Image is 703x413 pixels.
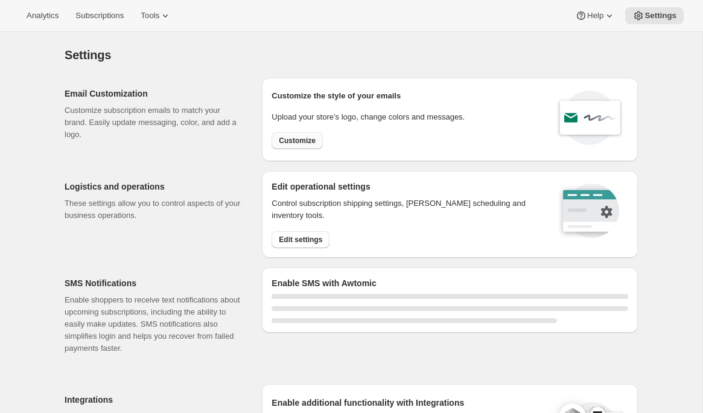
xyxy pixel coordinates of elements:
p: Upload your store’s logo, change colors and messages. [272,111,465,123]
p: Customize the style of your emails [272,90,401,102]
span: Analytics [27,11,59,21]
h2: Enable additional functionality with Integrations [272,397,547,409]
p: Enable shoppers to receive text notifications about upcoming subscriptions, including the ability... [65,294,243,354]
span: Tools [141,11,159,21]
span: Help [587,11,603,21]
span: Edit settings [279,235,322,245]
span: Customize [279,136,316,146]
span: Settings [65,48,111,62]
p: Control subscription shipping settings, [PERSON_NAME] scheduling and inventory tools. [272,197,541,222]
h2: SMS Notifications [65,277,243,289]
span: Subscriptions [75,11,124,21]
button: Help [568,7,623,24]
button: Analytics [19,7,66,24]
button: Tools [133,7,179,24]
h2: Edit operational settings [272,181,541,193]
button: Subscriptions [68,7,131,24]
button: Customize [272,132,323,149]
h2: Integrations [65,394,243,406]
h2: Logistics and operations [65,181,243,193]
p: Customize subscription emails to match your brand. Easily update messaging, color, and add a logo. [65,104,243,141]
button: Settings [625,7,684,24]
button: Edit settings [272,231,329,248]
h2: Email Customization [65,88,243,100]
span: Settings [644,11,676,21]
p: These settings allow you to control aspects of your business operations. [65,197,243,222]
h2: Enable SMS with Awtomic [272,277,628,289]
